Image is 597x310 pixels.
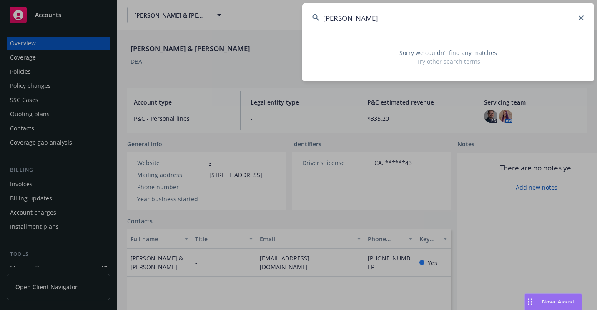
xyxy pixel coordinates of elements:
[525,294,535,310] div: Drag to move
[312,57,584,66] span: Try other search terms
[302,3,594,33] input: Search...
[542,298,575,305] span: Nova Assist
[524,293,582,310] button: Nova Assist
[312,48,584,57] span: Sorry we couldn’t find any matches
